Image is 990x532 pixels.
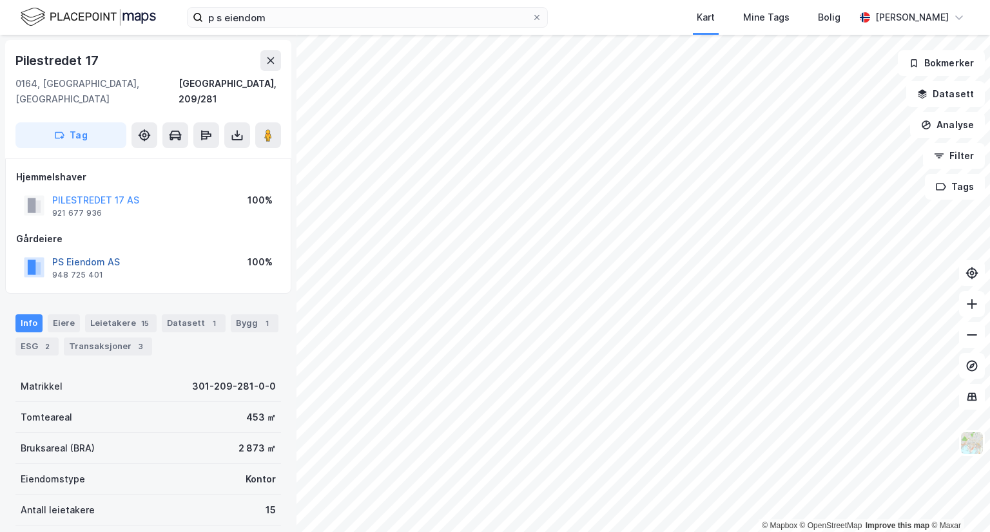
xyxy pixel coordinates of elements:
[866,521,929,530] a: Improve this map
[203,8,532,27] input: Søk på adresse, matrikkel, gårdeiere, leietakere eller personer
[192,379,276,394] div: 301-209-281-0-0
[139,317,151,330] div: 15
[246,410,276,425] div: 453 ㎡
[697,10,715,25] div: Kart
[162,314,226,332] div: Datasett
[15,76,179,107] div: 0164, [GEOGRAPHIC_DATA], [GEOGRAPHIC_DATA]
[21,441,95,456] div: Bruksareal (BRA)
[960,431,984,455] img: Z
[64,337,152,356] div: Transaksjoner
[21,502,95,518] div: Antall leietakere
[247,193,273,208] div: 100%
[16,169,280,185] div: Hjemmelshaver
[41,340,53,353] div: 2
[818,10,840,25] div: Bolig
[800,521,862,530] a: OpenStreetMap
[238,441,276,456] div: 2 873 ㎡
[910,112,985,138] button: Analyse
[15,337,59,356] div: ESG
[875,10,949,25] div: [PERSON_NAME]
[231,314,278,332] div: Bygg
[246,471,276,487] div: Kontor
[926,470,990,532] div: Kontrollprogram for chat
[266,502,276,518] div: 15
[762,521,797,530] a: Mapbox
[21,6,156,28] img: logo.f888ab2527a4732fd821a326f86c7f29.svg
[926,470,990,532] iframe: Chat Widget
[898,50,985,76] button: Bokmerker
[48,314,80,332] div: Eiere
[925,174,985,200] button: Tags
[15,122,126,148] button: Tag
[906,81,985,107] button: Datasett
[15,50,101,71] div: Pilestredet 17
[743,10,790,25] div: Mine Tags
[85,314,157,332] div: Leietakere
[21,379,63,394] div: Matrikkel
[52,208,102,218] div: 921 677 936
[134,340,147,353] div: 3
[21,410,72,425] div: Tomteareal
[208,317,220,330] div: 1
[52,270,103,280] div: 948 725 401
[179,76,281,107] div: [GEOGRAPHIC_DATA], 209/281
[247,254,273,270] div: 100%
[21,471,85,487] div: Eiendomstype
[260,317,273,330] div: 1
[15,314,43,332] div: Info
[16,231,280,247] div: Gårdeiere
[923,143,985,169] button: Filter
